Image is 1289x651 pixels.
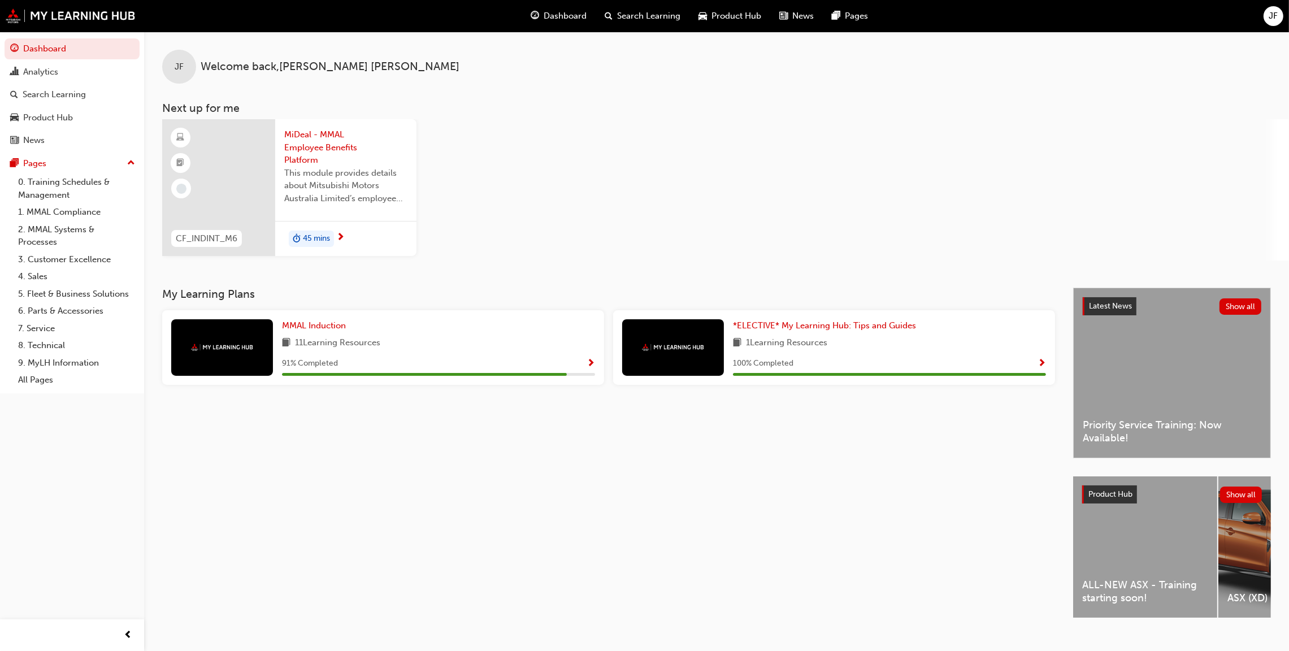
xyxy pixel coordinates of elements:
[303,232,330,245] span: 45 mins
[23,134,45,147] div: News
[5,107,140,128] a: Product Hub
[14,337,140,354] a: 8. Technical
[1264,6,1283,26] button: JF
[544,10,587,23] span: Dashboard
[1089,301,1132,311] span: Latest News
[1088,489,1132,499] span: Product Hub
[10,159,19,169] span: pages-icon
[282,357,338,370] span: 91 % Completed
[176,184,186,194] span: learningRecordVerb_NONE-icon
[10,67,19,77] span: chart-icon
[14,371,140,389] a: All Pages
[1083,419,1261,444] span: Priority Service Training: Now Available!
[746,336,827,350] span: 1 Learning Resources
[832,9,841,23] span: pages-icon
[293,232,301,246] span: duration-icon
[733,319,921,332] a: *ELECTIVE* My Learning Hub: Tips and Guides
[6,8,136,23] img: mmal
[587,357,595,371] button: Show Progress
[14,302,140,320] a: 6. Parts & Accessories
[5,84,140,105] a: Search Learning
[1082,485,1262,504] a: Product HubShow all
[733,336,741,350] span: book-icon
[295,336,380,350] span: 11 Learning Resources
[1073,288,1271,458] a: Latest NewsShow allPriority Service Training: Now Available!
[605,9,613,23] span: search-icon
[5,153,140,174] button: Pages
[793,10,814,23] span: News
[712,10,762,23] span: Product Hub
[10,44,19,54] span: guage-icon
[23,88,86,101] div: Search Learning
[14,320,140,337] a: 7. Service
[531,9,540,23] span: guage-icon
[124,628,133,643] span: prev-icon
[10,90,18,100] span: search-icon
[10,136,19,146] span: news-icon
[5,36,140,153] button: DashboardAnalyticsSearch LearningProduct HubNews
[1038,359,1046,369] span: Show Progress
[282,320,346,331] span: MMAL Induction
[14,203,140,221] a: 1. MMAL Compliance
[23,157,46,170] div: Pages
[587,359,595,369] span: Show Progress
[162,288,1055,301] h3: My Learning Plans
[780,9,788,23] span: news-icon
[642,344,704,351] img: mmal
[175,60,184,73] span: JF
[699,9,708,23] span: car-icon
[596,5,690,28] a: search-iconSearch Learning
[14,354,140,372] a: 9. MyLH Information
[284,128,407,167] span: MiDeal - MMAL Employee Benefits Platform
[1038,357,1046,371] button: Show Progress
[14,251,140,268] a: 3. Customer Excellence
[1269,10,1278,23] span: JF
[176,232,237,245] span: CF_INDINT_M6
[1082,579,1208,604] span: ALL-NEW ASX - Training starting soon!
[1073,476,1217,618] a: ALL-NEW ASX - Training starting soon!
[5,38,140,59] a: Dashboard
[127,156,135,171] span: up-icon
[1083,297,1261,315] a: Latest NewsShow all
[23,66,58,79] div: Analytics
[1219,298,1262,315] button: Show all
[14,221,140,251] a: 2. MMAL Systems & Processes
[618,10,681,23] span: Search Learning
[177,156,185,171] span: booktick-icon
[522,5,596,28] a: guage-iconDashboard
[733,357,793,370] span: 100 % Completed
[1220,487,1262,503] button: Show all
[14,268,140,285] a: 4. Sales
[14,173,140,203] a: 0. Training Schedules & Management
[191,344,253,351] img: mmal
[771,5,823,28] a: news-iconNews
[144,102,1289,115] h3: Next up for me
[823,5,878,28] a: pages-iconPages
[282,336,290,350] span: book-icon
[177,131,185,145] span: learningResourceType_ELEARNING-icon
[5,62,140,83] a: Analytics
[201,60,459,73] span: Welcome back , [PERSON_NAME] [PERSON_NAME]
[5,130,140,151] a: News
[733,320,916,331] span: *ELECTIVE* My Learning Hub: Tips and Guides
[10,113,19,123] span: car-icon
[14,285,140,303] a: 5. Fleet & Business Solutions
[690,5,771,28] a: car-iconProduct Hub
[162,119,416,256] a: CF_INDINT_M6MiDeal - MMAL Employee Benefits PlatformThis module provides details about Mitsubishi...
[284,167,407,205] span: This module provides details about Mitsubishi Motors Australia Limited’s employee benefits platfo...
[282,319,350,332] a: MMAL Induction
[336,233,345,243] span: next-icon
[23,111,73,124] div: Product Hub
[845,10,869,23] span: Pages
